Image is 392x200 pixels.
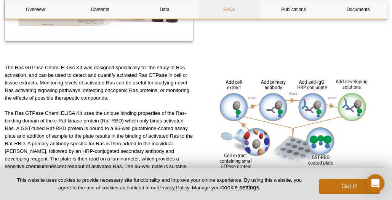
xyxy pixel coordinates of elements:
[263,0,324,19] a: Publications
[198,0,259,19] a: FAQs
[319,179,380,194] button: Got it!
[134,0,195,19] a: Data
[366,174,384,192] div: Open Intercom Messenger
[221,184,259,190] button: cookie settings
[158,185,189,190] a: Privacy Policy
[5,110,194,186] p: The Ras GTPase Chemi ELISA Kit uses the unique binding properties of the Ras-binding domain of th...
[70,0,130,19] a: Contents
[5,0,66,19] a: Overview
[199,64,387,182] img: Flow Chart of Ras GTPase Chemi ELISA Kit
[5,64,194,102] p: The Ras GTPase Chemi ELISA Kit was designed specifically for the study of Ras activation, and can...
[328,0,388,19] a: Documents
[12,177,306,191] p: This website uses cookies to provide necessary site functionality and improve your online experie...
